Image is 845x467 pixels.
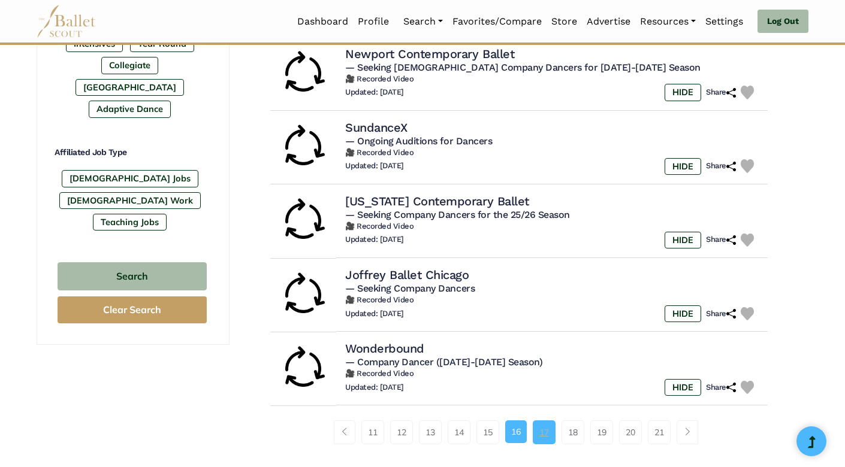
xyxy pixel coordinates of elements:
[665,379,701,396] label: HIDE
[58,262,207,290] button: Search
[665,305,701,322] label: HIDE
[562,420,584,444] a: 18
[345,87,404,98] h6: Updated: [DATE]
[635,9,701,34] a: Resources
[345,74,759,84] h6: 🎥 Recorded Video
[58,296,207,323] button: Clear Search
[533,420,556,444] a: 17
[547,9,582,34] a: Store
[590,420,613,444] a: 19
[279,345,327,393] img: Rolling Audition
[361,420,384,444] a: 11
[345,222,759,232] h6: 🎥 Recorded Video
[292,9,353,34] a: Dashboard
[706,309,736,319] h6: Share
[101,57,158,74] label: Collegiate
[89,101,171,117] label: Adaptive Dance
[345,209,570,220] span: — Seeking Company Dancers for the 25/26 Season
[345,135,492,147] span: — Ongoing Auditions for Dancers
[706,87,736,98] h6: Share
[345,62,701,73] span: — Seeking [DEMOGRAPHIC_DATA] Company Dancers for [DATE]-[DATE] Season
[353,9,394,34] a: Profile
[701,9,748,34] a: Settings
[582,9,635,34] a: Advertise
[55,147,210,159] h4: Affiliated Job Type
[758,10,808,34] a: Log Out
[345,356,542,368] span: — Company Dancer ([DATE]-[DATE] Season)
[345,283,475,294] span: — Seeking Company Dancers
[345,120,408,135] h4: SundanceX
[419,420,442,444] a: 13
[76,79,184,96] label: [GEOGRAPHIC_DATA]
[706,383,736,393] h6: Share
[448,9,547,34] a: Favorites/Compare
[345,369,759,379] h6: 🎥 Recorded Video
[706,235,736,245] h6: Share
[345,267,469,283] h4: Joffrey Ballet Chicago
[345,235,404,245] h6: Updated: [DATE]
[476,420,499,444] a: 15
[448,420,470,444] a: 14
[279,271,327,319] img: Rolling Audition
[345,193,529,209] h4: [US_STATE] Contemporary Ballet
[345,309,404,319] h6: Updated: [DATE]
[279,50,327,98] img: Rolling Audition
[345,161,404,171] h6: Updated: [DATE]
[706,161,736,171] h6: Share
[399,9,448,34] a: Search
[334,420,705,444] nav: Page navigation example
[345,46,514,62] h4: Newport Contemporary Ballet
[665,232,701,248] label: HIDE
[59,192,201,209] label: [DEMOGRAPHIC_DATA] Work
[345,341,424,356] h4: Wonderbound
[345,295,759,305] h6: 🎥 Recorded Video
[279,123,327,171] img: Rolling Audition
[390,420,413,444] a: 12
[505,420,527,443] a: 16
[665,158,701,175] label: HIDE
[345,383,404,393] h6: Updated: [DATE]
[619,420,642,444] a: 20
[665,84,701,101] label: HIDE
[62,170,198,187] label: [DEMOGRAPHIC_DATA] Jobs
[648,420,671,444] a: 21
[93,214,167,231] label: Teaching Jobs
[279,197,327,245] img: Rolling Audition
[345,148,759,158] h6: 🎥 Recorded Video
